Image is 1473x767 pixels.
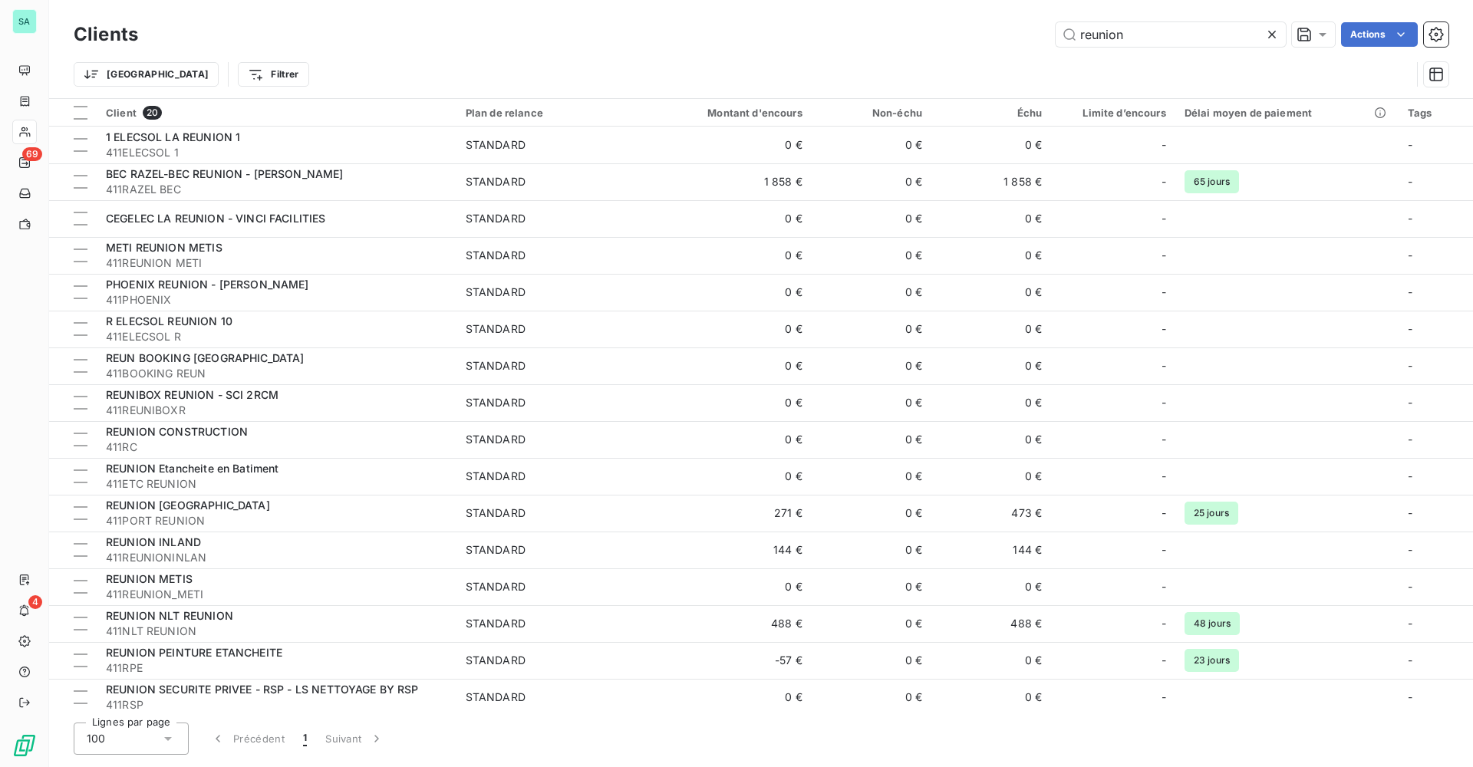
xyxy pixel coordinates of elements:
[106,329,447,344] span: 411ELECSOL R
[466,211,526,226] div: STANDARD
[466,469,526,484] div: STANDARD
[1408,617,1412,630] span: -
[466,174,526,189] div: STANDARD
[1162,358,1166,374] span: -
[466,321,526,337] div: STANDARD
[651,274,811,311] td: 0 €
[106,145,447,160] span: 411ELECSOL 1
[28,595,42,609] span: 4
[1185,170,1239,193] span: 65 jours
[651,605,811,642] td: 488 €
[812,237,931,274] td: 0 €
[812,384,931,421] td: 0 €
[812,458,931,495] td: 0 €
[1185,107,1389,119] div: Délai moyen de paiement
[1162,248,1166,263] span: -
[22,147,42,161] span: 69
[651,532,811,568] td: 144 €
[812,311,931,347] td: 0 €
[106,683,419,696] span: REUNION SECURITE PRIVEE - RSP - LS NETTOYAGE BY RSP
[1162,321,1166,337] span: -
[651,347,811,384] td: 0 €
[1408,322,1412,335] span: -
[812,347,931,384] td: 0 €
[1162,432,1166,447] span: -
[651,568,811,605] td: 0 €
[651,311,811,347] td: 0 €
[1408,249,1412,262] span: -
[1408,433,1412,446] span: -
[466,358,526,374] div: STANDARD
[106,107,137,119] span: Client
[931,495,1051,532] td: 473 €
[466,285,526,300] div: STANDARD
[106,499,270,512] span: REUNION [GEOGRAPHIC_DATA]
[12,9,37,34] div: SA
[812,642,931,679] td: 0 €
[651,200,811,237] td: 0 €
[931,384,1051,421] td: 0 €
[1421,715,1458,752] iframe: Intercom live chat
[1060,107,1166,119] div: Limite d’encours
[931,421,1051,458] td: 0 €
[651,458,811,495] td: 0 €
[660,107,802,119] div: Montant d'encours
[1408,690,1412,703] span: -
[931,200,1051,237] td: 0 €
[1408,359,1412,372] span: -
[106,513,447,528] span: 411PORT REUNION
[1162,395,1166,410] span: -
[812,568,931,605] td: 0 €
[651,163,811,200] td: 1 858 €
[1162,174,1166,189] span: -
[1408,138,1412,151] span: -
[1162,505,1166,521] span: -
[106,278,309,291] span: PHOENIX REUNION - [PERSON_NAME]
[87,731,105,746] span: 100
[1408,469,1412,482] span: -
[1162,579,1166,594] span: -
[466,653,526,668] div: STANDARD
[931,163,1051,200] td: 1 858 €
[1408,653,1412,667] span: -
[466,690,526,705] div: STANDARD
[106,212,326,225] span: CEGELEC LA REUNION - VINCI FACILITIES
[201,723,294,755] button: Précédent
[812,200,931,237] td: 0 €
[466,432,526,447] div: STANDARD
[931,642,1051,679] td: 0 €
[106,646,282,659] span: REUNION PEINTURE ETANCHEITE
[106,314,232,328] span: R ELECSOL REUNION 10
[931,532,1051,568] td: 144 €
[812,421,931,458] td: 0 €
[106,609,233,622] span: REUNION NLT REUNION
[1185,502,1238,525] span: 25 jours
[1162,211,1166,226] span: -
[106,130,240,143] span: 1 ELECSOL LA REUNION 1
[1408,107,1464,119] div: Tags
[931,274,1051,311] td: 0 €
[466,616,526,631] div: STANDARD
[1408,175,1412,188] span: -
[651,495,811,532] td: 271 €
[931,311,1051,347] td: 0 €
[931,127,1051,163] td: 0 €
[106,425,248,438] span: REUNION CONSTRUCTION
[812,679,931,716] td: 0 €
[106,182,447,197] span: 411RAZEL BEC
[1162,137,1166,153] span: -
[1162,616,1166,631] span: -
[821,107,922,119] div: Non-échu
[238,62,308,87] button: Filtrer
[466,395,526,410] div: STANDARD
[1408,285,1412,298] span: -
[106,388,278,401] span: REUNIBOX REUNION - SCI 2RCM
[812,532,931,568] td: 0 €
[651,421,811,458] td: 0 €
[812,495,931,532] td: 0 €
[466,137,526,153] div: STANDARD
[1408,396,1412,409] span: -
[106,462,279,475] span: REUNION Etancheite en Batiment
[931,605,1051,642] td: 488 €
[316,723,394,755] button: Suivant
